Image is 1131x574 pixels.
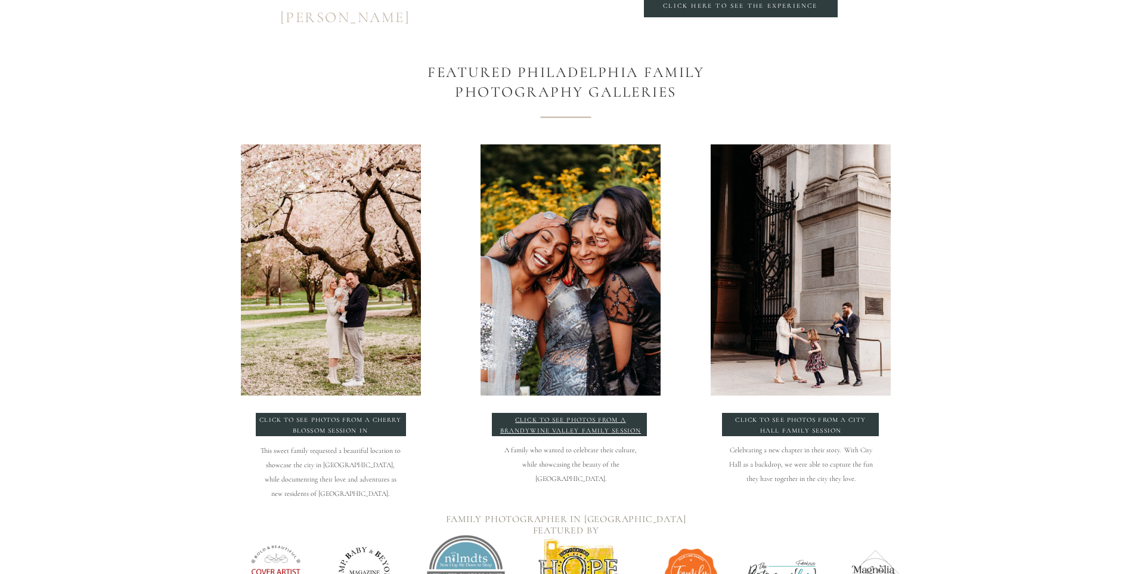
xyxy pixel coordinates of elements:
h3: Family Photographer In [GEOGRAPHIC_DATA] featured by [420,514,712,525]
a: click to see photos from a Cherry blossom session in [GEOGRAPHIC_DATA] [259,415,402,436]
h2: FEATURED PHILADELPHIA FAMILY PHOTOGRAPHY GALLERIES [382,63,750,101]
a: Click here to see the Experience [658,1,824,11]
p: A family who wanted to celebrate their culture, while showcasing the beauty of the [GEOGRAPHIC_DA... [499,443,643,499]
p: This sweet family requested a beautiful location to showcase the city in [GEOGRAPHIC_DATA], while... [259,443,402,500]
a: click to see photos from a City hall family session [729,415,873,433]
p: Celebrating a new chapter in their story. With City Hall as a backdrop, we were able to capture t... [729,443,873,499]
a: click to see photos from a Brandywine Valley Family Session [499,415,643,433]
